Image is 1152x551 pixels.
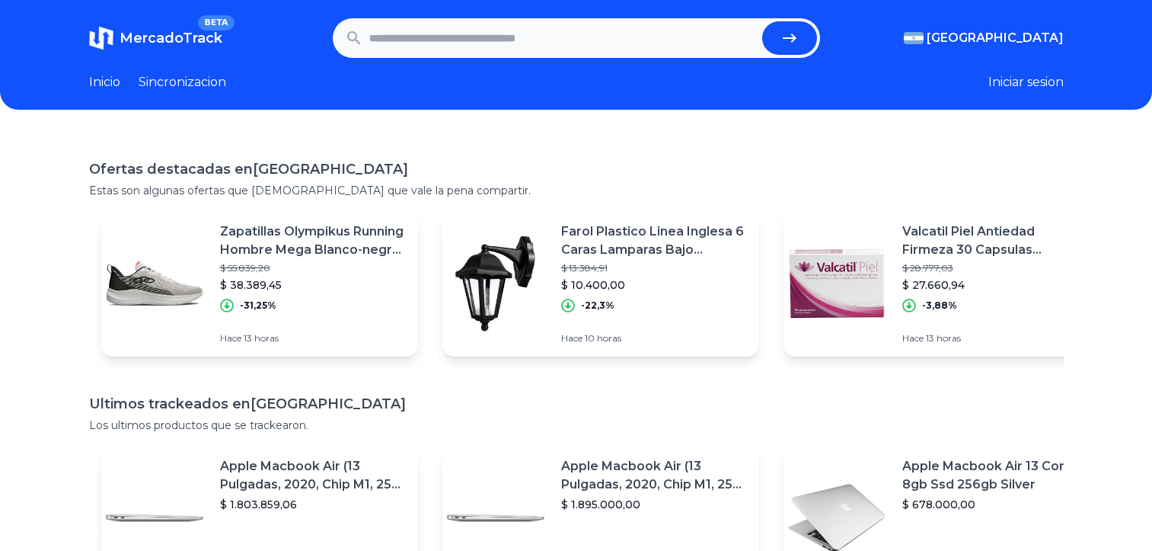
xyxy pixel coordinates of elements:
[902,332,1088,344] p: Hace 13 horas
[902,223,1088,259] p: Valcatil Piel Antiedad Firmeza 30 Capsulas Blandas.
[89,26,113,50] img: MercadoTrack
[220,262,406,274] p: $ 55.839,20
[89,159,1064,180] h1: Ofertas destacadas en [GEOGRAPHIC_DATA]
[927,29,1064,47] span: [GEOGRAPHIC_DATA]
[220,457,406,494] p: Apple Macbook Air (13 Pulgadas, 2020, Chip M1, 256 Gb De Ssd, 8 Gb De Ram) - Plata
[89,393,1064,415] h1: Ultimos trackeados en [GEOGRAPHIC_DATA]
[89,26,222,50] a: MercadoTrackBETA
[902,497,1088,512] p: $ 678.000,00
[581,300,614,312] p: -22,3%
[101,210,418,357] a: Featured imageZapatillas Olympikus Running Hombre Mega Blanco-negro Ras$ 55.839,20$ 38.389,45-31,...
[220,497,406,512] p: $ 1.803.859,06
[101,230,208,337] img: Featured image
[561,262,747,274] p: $ 13.384,91
[988,73,1064,91] button: Iniciar sesion
[442,210,759,357] a: Featured imageFarol Plastico Linea Inglesa 6 Caras Lamparas Bajo Consumo$ 13.384,91$ 10.400,00-22...
[922,300,957,312] p: -3,88%
[561,277,747,293] p: $ 10.400,00
[783,210,1100,357] a: Featured imageValcatil Piel Antiedad Firmeza 30 Capsulas Blandas.$ 28.777,03$ 27.660,94-3,88%Hace...
[561,457,747,494] p: Apple Macbook Air (13 Pulgadas, 2020, Chip M1, 256 Gb De Ssd, 8 Gb De Ram) - Plata
[120,30,222,46] span: MercadoTrack
[561,332,747,344] p: Hace 10 horas
[89,183,1064,198] p: Estas son algunas ofertas que [DEMOGRAPHIC_DATA] que vale la pena compartir.
[89,73,120,91] a: Inicio
[139,73,226,91] a: Sincronizacion
[198,15,234,30] span: BETA
[561,223,747,259] p: Farol Plastico Linea Inglesa 6 Caras Lamparas Bajo Consumo
[442,230,549,337] img: Featured image
[220,332,406,344] p: Hace 13 horas
[240,300,276,312] p: -31,25%
[902,262,1088,274] p: $ 28.777,03
[904,32,924,44] img: Argentina
[902,457,1088,494] p: Apple Macbook Air 13 Core I5 8gb Ssd 256gb Silver
[902,277,1088,293] p: $ 27.660,94
[89,418,1064,433] p: Los ultimos productos que se trackearon.
[220,277,406,293] p: $ 38.389,45
[561,497,747,512] p: $ 1.895.000,00
[904,29,1064,47] button: [GEOGRAPHIC_DATA]
[783,230,890,337] img: Featured image
[220,223,406,259] p: Zapatillas Olympikus Running Hombre Mega Blanco-negro Ras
